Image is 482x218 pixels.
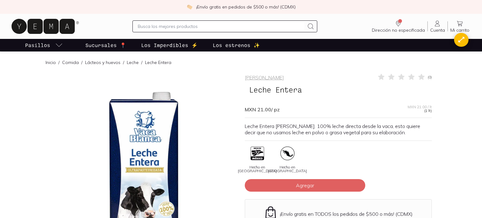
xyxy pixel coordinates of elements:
img: artboard-3-copy-22x_c9daec04-8bad-4784-930e-66672e948571=fwebp-q70-w96 [280,146,295,161]
span: (1 lt) [424,109,432,113]
a: Dirección no especificada [369,20,427,33]
a: Sucursales 📍 [84,39,127,51]
p: Sucursales 📍 [85,41,126,49]
p: Leche Entera [145,59,171,66]
a: Mi carrito [448,20,472,33]
span: Leche Entera [245,84,306,96]
a: Lácteos y huevos [85,60,120,65]
img: hecho-en-mexico_be968a7e-d89d-4421-bc8c-fa5fcc93e184=fwebp-q70-w96 [250,146,265,161]
img: check [187,4,192,10]
span: ( 0 ) [428,75,432,79]
a: [PERSON_NAME] [245,74,284,81]
input: Busca los mejores productos [138,23,304,30]
span: MXN 21.00 / lt [408,105,432,109]
span: / [79,59,85,66]
p: Leche Entera [PERSON_NAME]. 100% leche directa desde la vaca, esto quiere decir que no usamos lec... [245,123,432,136]
a: Inicio [46,60,56,65]
span: / [139,59,145,66]
a: Leche [127,60,139,65]
button: Agregar [245,179,365,192]
span: Dirección no especificada [372,27,425,33]
span: MXN 21.00 / pz [245,106,280,113]
a: Comida [62,60,79,65]
div: ⟷ [456,35,467,45]
span: Hecho en [GEOGRAPHIC_DATA] [238,165,277,173]
a: pasillo-todos-link [24,39,64,51]
span: Cuenta [430,27,445,33]
a: Los estrenos ✨ [212,39,261,51]
a: Los Imperdibles ⚡️ [140,39,199,51]
p: Los Imperdibles ⚡️ [141,41,198,49]
p: ¡Envío gratis en pedidos de $500 o más! (CDMX) [196,4,296,10]
p: Los estrenos ✨ [213,41,260,49]
span: Agregar [296,182,314,189]
span: Hecho en [GEOGRAPHIC_DATA] [268,165,307,173]
span: / [56,59,62,66]
a: Cuenta [428,20,447,33]
p: Pasillos [25,41,50,49]
span: Mi carrito [450,27,469,33]
p: ¡Envío gratis en TODOS los pedidos de $500 o más! (CDMX) [280,211,413,217]
span: / [120,59,127,66]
